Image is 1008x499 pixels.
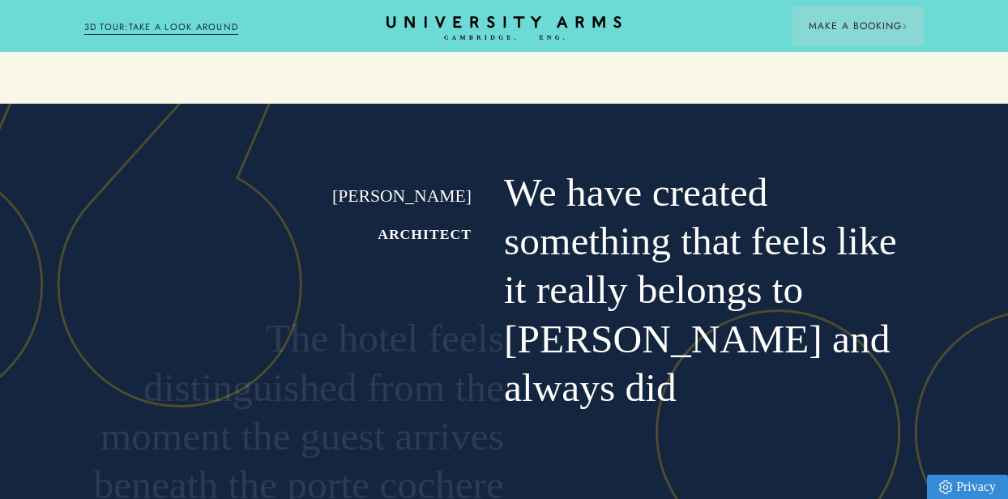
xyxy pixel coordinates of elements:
img: Privacy [939,480,952,494]
p: Architect [117,224,472,244]
img: Arrow icon [902,23,908,29]
a: 3D TOUR:TAKE A LOOK AROUND [84,20,239,35]
a: Home [387,16,621,41]
p: We have created something that feels like it really belongs to [PERSON_NAME] and always did [504,168,924,413]
span: Make a Booking [809,19,908,33]
a: Privacy [927,475,1008,499]
button: Make a BookingArrow icon [792,6,924,45]
p: [PERSON_NAME] [117,185,472,208]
